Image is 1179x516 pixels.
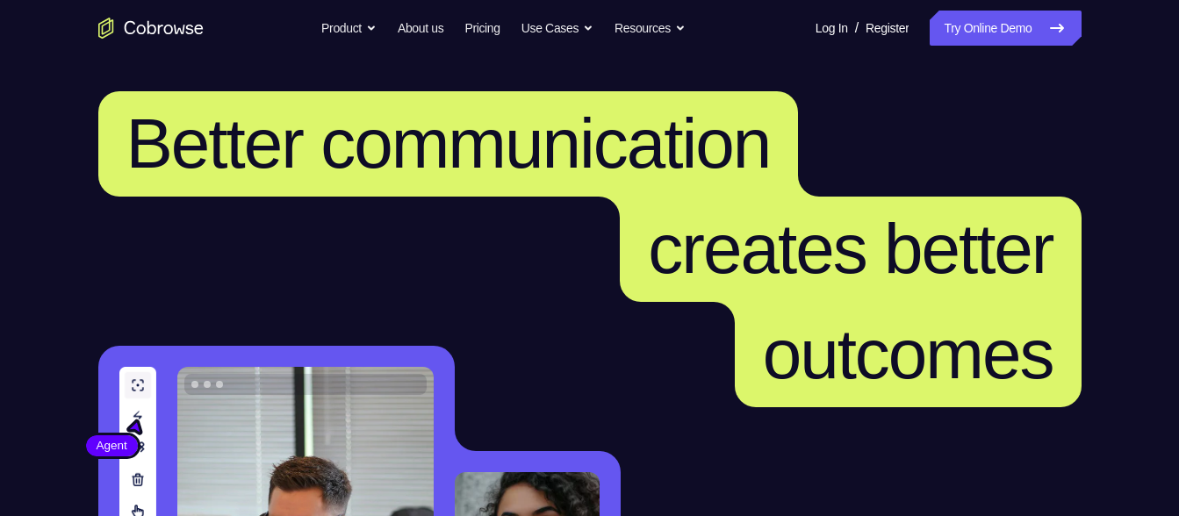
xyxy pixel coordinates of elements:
[98,18,204,39] a: Go to the home page
[816,11,848,46] a: Log In
[464,11,500,46] a: Pricing
[321,11,377,46] button: Product
[521,11,593,46] button: Use Cases
[930,11,1081,46] a: Try Online Demo
[86,437,138,455] span: Agent
[763,315,1053,393] span: outcomes
[126,104,771,183] span: Better communication
[855,18,859,39] span: /
[866,11,909,46] a: Register
[398,11,443,46] a: About us
[648,210,1053,288] span: creates better
[615,11,686,46] button: Resources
